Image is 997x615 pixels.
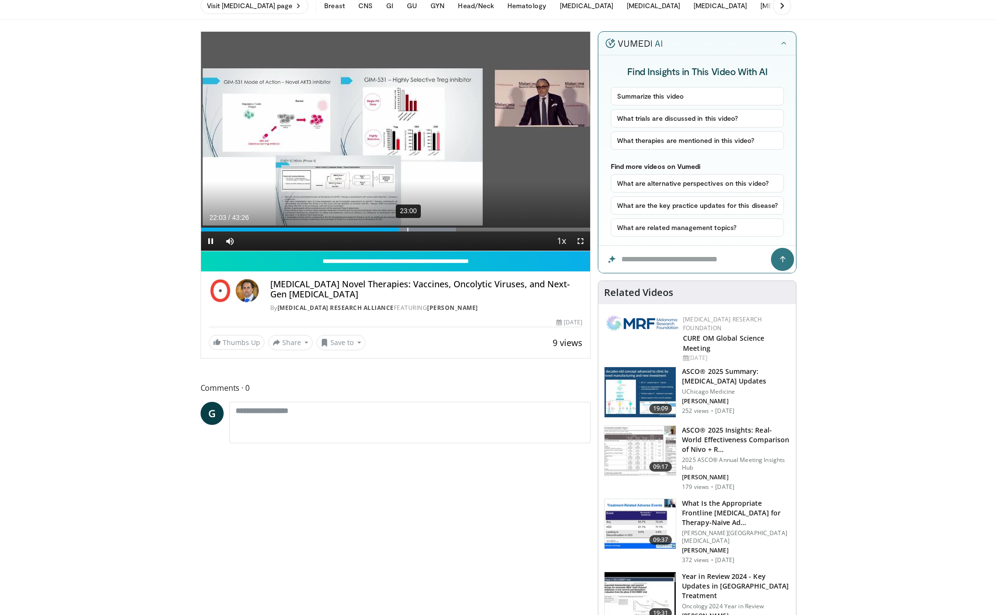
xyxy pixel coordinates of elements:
img: 90c6d327-3c88-4709-b982-c77f8137e024.png.150x105_q85_autocrop_double_scale_upscale_version-0.2.png [606,315,678,331]
h3: ASCO® 2025 Summary: [MEDICAL_DATA] Updates [682,367,790,386]
h3: ASCO® 2025 Insights: Real-World Effectiveness Comparison of Nivo + R… [682,425,790,454]
h3: What Is the Appropriate Frontline [MEDICAL_DATA] for Therapy-Naive Ad… [682,499,790,527]
img: vumedi-ai-logo.v2.svg [606,38,662,48]
p: Find more videos on Vumedi [611,162,784,170]
div: · [711,556,713,564]
span: 43:26 [232,214,249,221]
p: [PERSON_NAME][GEOGRAPHIC_DATA][MEDICAL_DATA] [682,529,790,545]
div: · [711,483,713,491]
button: What trials are discussed in this video? [611,109,784,128]
button: Save to [316,335,366,350]
a: [PERSON_NAME] [427,304,478,312]
button: Pause [201,231,220,251]
p: [DATE] [715,556,734,564]
a: CURE OM Global Science Meeting [683,333,764,353]
button: What are alternative perspectives on this video? [611,174,784,192]
a: 09:37 What Is the Appropriate Frontline [MEDICAL_DATA] for Therapy-Naive Ad… [PERSON_NAME][GEOGRA... [604,499,790,564]
div: [DATE] [556,318,582,327]
h4: [MEDICAL_DATA] Novel Therapies: Vaccines, Oncolytic Viruses, and Next-Gen [MEDICAL_DATA] [270,279,583,300]
div: Progress Bar [201,228,591,231]
h4: Find Insights in This Video With AI [611,65,784,77]
button: Fullscreen [571,231,590,251]
button: What therapies are mentioned in this video? [611,131,784,150]
h4: Related Videos [604,287,673,298]
span: 09:37 [649,535,672,545]
p: 179 views [682,483,709,491]
button: Summarize this video [611,87,784,105]
p: Oncology 2024 Year in Review [682,602,790,610]
p: [DATE] [715,407,734,415]
p: 252 views [682,407,709,415]
button: What are the key practice updates for this disease? [611,196,784,215]
p: [DATE] [715,483,734,491]
h3: Year in Review 2024 - Key Updates in [GEOGRAPHIC_DATA] Treatment [682,572,790,601]
img: aa2e6036-43dd-49f6-96eb-df15ef5c5a23.150x105_q85_crop-smart_upscale.jpg [605,499,676,549]
div: By FEATURING [270,304,583,312]
input: Question for the AI [598,246,796,273]
a: Thumbs Up [209,335,265,350]
button: Share [268,335,313,350]
p: 372 views [682,556,709,564]
div: · [711,407,713,415]
span: / [228,214,230,221]
span: 09:17 [649,462,672,472]
img: ae2f56e5-51f2-42f8-bc82-196091d75f3c.150x105_q85_crop-smart_upscale.jpg [605,426,676,476]
p: UChicago Medicine [682,388,790,396]
p: [PERSON_NAME] [682,397,790,405]
img: Avatar [236,279,259,302]
p: 2025 ASCO® Annual Meeting Insights Hub [682,456,790,472]
button: Playback Rate [552,231,571,251]
span: Comments 0 [201,382,591,394]
p: [PERSON_NAME] [682,474,790,481]
span: 22:03 [210,214,227,221]
img: e3f8699c-655a-40d7-9e09-ddaffb4702c0.150x105_q85_crop-smart_upscale.jpg [605,367,676,417]
button: What are related management topics? [611,218,784,237]
div: [DATE] [683,354,788,362]
p: [PERSON_NAME] [682,547,790,554]
span: 9 views [553,337,582,348]
a: 09:17 ASCO® 2025 Insights: Real-World Effectiveness Comparison of Nivo + R… 2025 ASCO® Annual Mee... [604,425,790,491]
a: [MEDICAL_DATA] Research Foundation [683,315,762,332]
a: G [201,402,224,425]
span: 19:09 [649,404,672,413]
video-js: Video Player [201,32,591,251]
button: Mute [220,231,240,251]
a: 19:09 ASCO® 2025 Summary: [MEDICAL_DATA] Updates UChicago Medicine [PERSON_NAME] 252 views · [DATE] [604,367,790,418]
a: [MEDICAL_DATA] Research Alliance [278,304,394,312]
img: Melanoma Research Alliance [209,279,232,302]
